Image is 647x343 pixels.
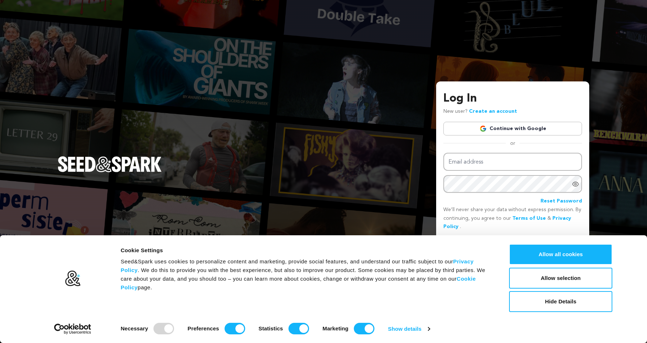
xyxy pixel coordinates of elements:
[121,257,493,292] div: Seed&Spark uses cookies to personalize content and marketing, provide social features, and unders...
[443,122,582,135] a: Continue with Google
[443,90,582,107] h3: Log In
[540,197,582,206] a: Reset Password
[443,206,582,231] p: We’ll never share your data without express permission. By continuing, you agree to our & .
[506,140,520,147] span: or
[58,156,162,172] img: Seed&Spark Logo
[443,107,517,116] p: New user?
[65,270,81,287] img: logo
[512,216,546,221] a: Terms of Use
[121,258,474,273] a: Privacy Policy
[121,325,148,331] strong: Necessary
[479,125,487,132] img: Google logo
[58,156,162,187] a: Seed&Spark Homepage
[120,320,121,320] legend: Consent Selection
[572,181,579,188] a: Show password as plain text. Warning: this will display your password on the screen.
[322,325,348,331] strong: Marketing
[259,325,283,331] strong: Statistics
[509,244,612,265] button: Allow all cookies
[469,109,517,114] a: Create an account
[188,325,219,331] strong: Preferences
[121,246,493,255] div: Cookie Settings
[509,268,612,289] button: Allow selection
[509,291,612,312] button: Hide Details
[443,153,582,171] input: Email address
[388,324,430,334] a: Show details
[41,324,104,334] a: Usercentrics Cookiebot - opens in a new window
